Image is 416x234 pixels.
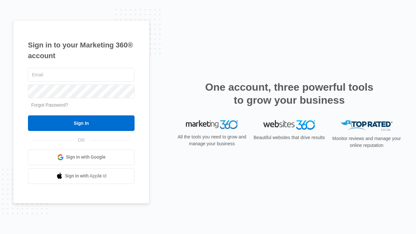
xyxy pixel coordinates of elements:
[66,154,106,161] span: Sign in with Google
[341,120,393,131] img: Top Rated Local
[28,40,135,61] h1: Sign in to your Marketing 360® account
[28,68,135,82] input: Email
[263,120,315,130] img: Websites 360
[253,134,326,141] p: Beautiful websites that drive results
[175,134,248,147] p: All the tools you need to grow and manage your business
[186,120,238,129] img: Marketing 360
[28,168,135,184] a: Sign in with Apple Id
[73,137,89,144] span: OR
[28,115,135,131] input: Sign In
[65,173,107,179] span: Sign in with Apple Id
[31,102,68,108] a: Forgot Password?
[28,149,135,165] a: Sign in with Google
[330,135,403,149] p: Monitor reviews and manage your online reputation
[203,81,375,107] h2: One account, three powerful tools to grow your business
